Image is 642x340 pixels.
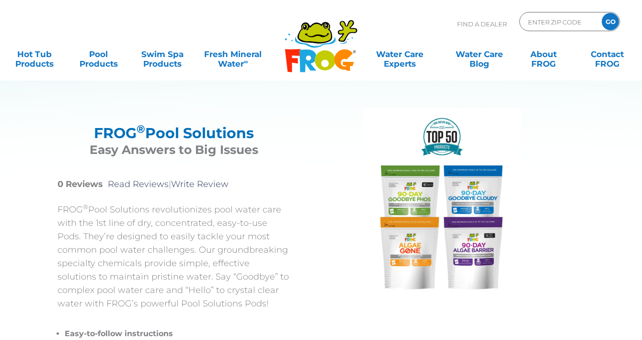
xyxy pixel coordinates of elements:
a: Water CareBlog [455,45,504,64]
h2: FROG Pool Solutions [69,125,278,141]
a: Read Reviews [108,179,169,189]
a: Water CareExperts [359,45,440,64]
h3: Easy Answers to Big Issues [69,141,278,158]
a: Write Review [171,179,229,189]
p: FROG Pool Solutions revolutionizes pool water care with the 1st line of dry, concentrated, easy-t... [57,203,290,310]
input: Zip Code Form [527,15,592,29]
a: Fresh MineralWater∞ [202,45,264,64]
sup: ® [83,203,88,211]
p: Find A Dealer [457,12,507,36]
a: ContactFROG [583,45,632,64]
img: Collection of four FROG pool treatment products beneath a Pool and Spa News 2025 Top 50 Products ... [363,108,522,300]
strong: 0 Reviews [57,179,103,189]
a: PoolProducts [74,45,124,64]
input: GO [602,13,619,30]
a: Swim SpaProducts [138,45,187,64]
a: Hot TubProducts [10,45,59,64]
a: AboutFROG [518,45,568,64]
sup: ® [137,122,145,136]
sup: ∞ [244,58,248,65]
p: | [57,177,290,191]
